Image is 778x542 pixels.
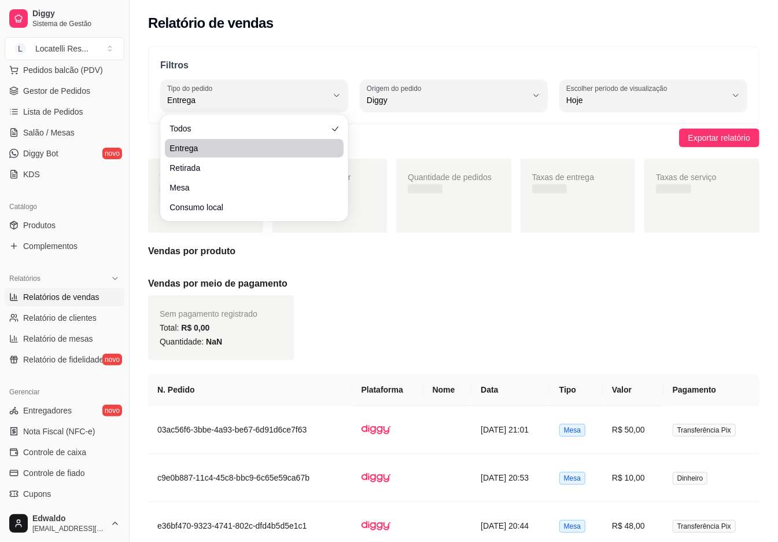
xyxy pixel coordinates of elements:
span: Relatórios [9,274,40,283]
img: diggy [362,511,390,540]
div: Locatelli Res ... [35,43,89,54]
img: diggy [362,415,390,444]
span: NaN [206,337,222,346]
span: Nota Fiscal (NFC-e) [23,426,95,437]
span: Todos [169,123,327,134]
p: Filtros [160,58,747,72]
span: Mesa [559,472,585,485]
span: Taxas de entrega [532,173,594,182]
th: N. Pedido [148,374,352,406]
span: L [14,43,26,54]
span: Lista de Pedidos [23,106,83,118]
td: c9e0b887-11c4-45c8-bbc9-6c65e59ca67b [148,454,352,502]
button: Select a team [5,37,124,60]
label: Origem do pedido [367,83,425,93]
th: Pagamento [663,374,759,406]
td: R$ 50,00 [603,406,663,454]
span: Mesa [169,182,327,193]
span: Produtos [23,219,56,231]
span: Quantidade de pedidos [408,173,492,182]
span: Hoje [566,94,727,106]
th: Nome [423,374,472,406]
h5: Vendas por meio de pagamento [148,277,759,291]
span: Entrega [167,94,327,106]
span: Taxas de serviço [656,173,716,182]
th: Valor [603,374,663,406]
span: Cupons [23,488,51,500]
td: R$ 10,00 [603,454,663,502]
span: Sem pagamento registrado [160,309,257,318]
span: Gestor de Pedidos [23,85,90,97]
td: [DATE] 21:01 [471,406,550,454]
span: R$ 0,00 [181,323,209,332]
div: Gerenciar [5,383,124,401]
span: Média de valor por transação [284,173,351,196]
span: Relatório de fidelidade [23,354,104,365]
span: Complementos [23,240,78,252]
span: Exportar relatório [688,131,750,144]
div: Catálogo [5,197,124,216]
h2: Relatório de vendas [148,14,274,32]
span: Diggy Bot [23,148,58,159]
span: Controle de fiado [23,467,85,479]
span: Relatório de clientes [23,312,97,324]
span: KDS [23,169,40,180]
h5: Vendas por produto [148,244,759,258]
img: diggy [362,463,390,492]
span: Mesa [559,520,585,533]
span: [EMAIL_ADDRESS][DOMAIN_NAME] [32,524,106,533]
span: Controle de caixa [23,446,86,458]
label: Tipo do pedido [167,83,216,93]
th: Plataforma [352,374,423,406]
span: Transferência Pix [673,520,736,533]
label: Escolher período de visualização [566,83,671,93]
span: Mesa [559,424,585,437]
td: 03ac56f6-3bbe-4a93-be67-6d91d6ce7f63 [148,406,352,454]
span: Diggy [32,9,120,19]
span: Total vendido [160,173,208,182]
span: Entrega [169,142,327,154]
th: Tipo [550,374,603,406]
span: Transferência Pix [673,424,736,437]
span: Pedidos balcão (PDV) [23,64,103,76]
span: Quantidade: [160,337,222,346]
span: Relatórios de vendas [23,291,99,303]
span: Relatório de mesas [23,333,93,345]
span: Salão / Mesas [23,127,75,138]
span: Edwaldo [32,514,106,524]
span: Diggy [367,94,527,106]
span: Consumo local [169,202,327,213]
th: Data [471,374,550,406]
td: [DATE] 20:53 [471,454,550,502]
span: Retirada [169,162,327,174]
span: Entregadores [23,405,72,416]
span: Sistema de Gestão [32,19,120,28]
span: Dinheiro [673,472,708,485]
span: Total: [160,323,209,332]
